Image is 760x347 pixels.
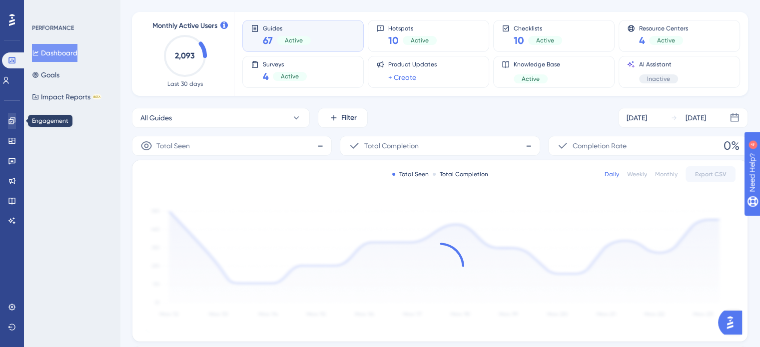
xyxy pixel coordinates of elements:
span: Surveys [263,60,307,67]
span: Active [657,36,675,44]
span: Need Help? [23,2,62,14]
span: 4 [639,33,645,47]
span: Checklists [514,24,562,31]
span: Active [411,36,429,44]
span: Inactive [647,75,670,83]
div: 4 [69,5,72,13]
span: Knowledge Base [514,60,560,68]
span: Active [536,36,554,44]
span: Filter [341,112,357,124]
span: Monthly Active Users [152,20,217,32]
span: - [317,138,323,154]
button: Export CSV [686,166,736,182]
span: Active [285,36,303,44]
span: 10 [388,33,399,47]
div: Total Seen [392,170,429,178]
span: Product Updates [388,60,437,68]
div: Weekly [627,170,647,178]
span: 0% [724,138,740,154]
div: BETA [92,94,101,99]
span: Completion Rate [573,140,627,152]
span: Hotspots [388,24,437,31]
div: PERFORMANCE [32,24,74,32]
div: Daily [605,170,619,178]
span: 10 [514,33,524,47]
span: Active [522,75,540,83]
span: Resource Centers [639,24,688,31]
span: Active [281,72,299,80]
span: Export CSV [695,170,727,178]
button: Dashboard [32,44,77,62]
button: All Guides [132,108,310,128]
button: Impact ReportsBETA [32,88,101,106]
span: Total Seen [156,140,190,152]
div: Total Completion [433,170,488,178]
text: 2,093 [175,51,195,60]
button: Goals [32,66,59,84]
span: 4 [263,69,269,83]
iframe: UserGuiding AI Assistant Launcher [718,308,748,338]
span: Guides [263,24,311,31]
div: [DATE] [686,112,706,124]
span: Total Completion [364,140,419,152]
a: + Create [388,71,416,83]
span: AI Assistant [639,60,678,68]
div: [DATE] [627,112,647,124]
span: All Guides [140,112,172,124]
div: Monthly [655,170,678,178]
span: Last 30 days [167,80,203,88]
span: - [526,138,532,154]
span: 67 [263,33,273,47]
button: Filter [318,108,368,128]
